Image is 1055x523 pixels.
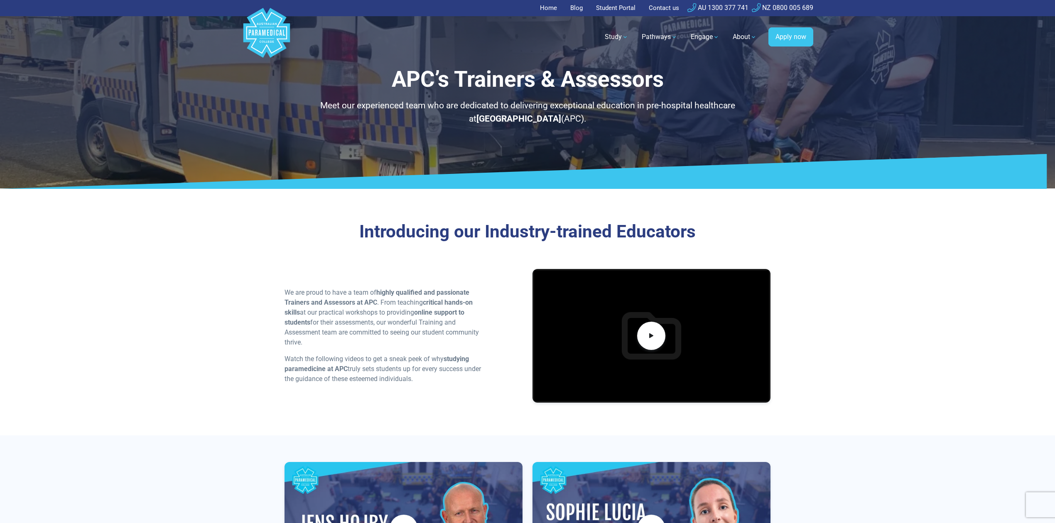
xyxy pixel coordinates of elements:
[686,25,724,49] a: Engage
[600,25,633,49] a: Study
[285,355,469,373] strong: studying paramedicine at APC
[285,99,770,125] p: Meet our experienced team who are dedicated to delivering exceptional education in pre-hospital h...
[687,4,748,12] a: AU 1300 377 741
[476,114,561,124] strong: [GEOGRAPHIC_DATA]
[768,27,813,46] a: Apply now
[285,221,770,242] h3: Introducing our Industry-trained Educators
[728,25,762,49] a: About
[285,298,473,316] strong: critical hands-on skills
[242,16,292,58] a: Australian Paramedical College
[285,288,469,306] strong: highly qualified and passionate Trainers and Assessors at APC
[752,4,813,12] a: NZ 0800 005 689
[637,25,682,49] a: Pathways
[285,354,481,384] p: Watch the following videos to get a sneak peek of why truly sets students up for every success un...
[285,308,464,326] strong: online support to students
[285,66,770,93] h1: APC’s Trainers & Assessors
[285,288,481,347] p: We are proud to have a team of . From teaching at our practical workshops to providing for their ...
